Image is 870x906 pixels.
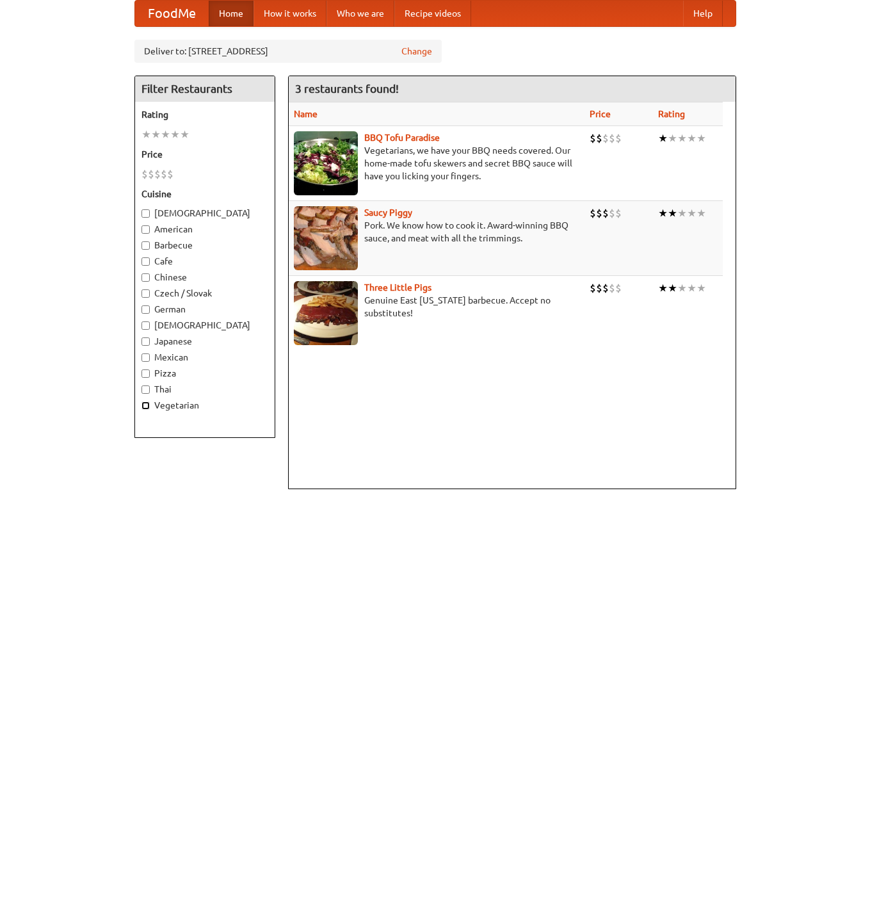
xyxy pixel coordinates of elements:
li: ★ [180,127,189,142]
label: Czech / Slovak [141,287,268,300]
a: Name [294,109,318,119]
img: tofuparadise.jpg [294,131,358,195]
label: [DEMOGRAPHIC_DATA] [141,319,268,332]
li: $ [596,206,602,220]
li: $ [615,206,622,220]
img: saucy.jpg [294,206,358,270]
h5: Cuisine [141,188,268,200]
li: ★ [697,281,706,295]
li: $ [167,167,173,181]
label: Pizza [141,367,268,380]
li: $ [609,206,615,220]
ng-pluralize: 3 restaurants found! [295,83,399,95]
label: American [141,223,268,236]
li: ★ [668,206,677,220]
li: $ [609,131,615,145]
p: Vegetarians, we have your BBQ needs covered. Our home-made tofu skewers and secret BBQ sauce will... [294,144,579,182]
li: ★ [658,206,668,220]
li: $ [602,131,609,145]
li: ★ [170,127,180,142]
a: Rating [658,109,685,119]
li: ★ [687,206,697,220]
label: Barbecue [141,239,268,252]
li: $ [148,167,154,181]
li: $ [615,131,622,145]
a: Three Little Pigs [364,282,431,293]
li: $ [154,167,161,181]
input: German [141,305,150,314]
label: Chinese [141,271,268,284]
a: Recipe videos [394,1,471,26]
li: ★ [668,131,677,145]
input: [DEMOGRAPHIC_DATA] [141,209,150,218]
label: Japanese [141,335,268,348]
li: ★ [658,131,668,145]
li: $ [141,167,148,181]
li: ★ [161,127,170,142]
h5: Rating [141,108,268,121]
label: Thai [141,383,268,396]
label: German [141,303,268,316]
li: ★ [677,206,687,220]
label: Cafe [141,255,268,268]
li: ★ [697,206,706,220]
li: $ [602,206,609,220]
div: Deliver to: [STREET_ADDRESS] [134,40,442,63]
a: Saucy Piggy [364,207,412,218]
li: ★ [687,131,697,145]
li: $ [609,281,615,295]
li: ★ [151,127,161,142]
a: BBQ Tofu Paradise [364,133,440,143]
li: $ [615,281,622,295]
a: How it works [254,1,326,26]
input: Mexican [141,353,150,362]
input: Thai [141,385,150,394]
a: Price [590,109,611,119]
label: [DEMOGRAPHIC_DATA] [141,207,268,220]
img: littlepigs.jpg [294,281,358,345]
a: Change [401,45,432,58]
input: Japanese [141,337,150,346]
li: $ [596,281,602,295]
input: Pizza [141,369,150,378]
a: Home [209,1,254,26]
li: $ [590,206,596,220]
li: ★ [668,281,677,295]
a: Who we are [326,1,394,26]
a: Help [683,1,723,26]
p: Genuine East [US_STATE] barbecue. Accept no substitutes! [294,294,579,320]
li: ★ [687,281,697,295]
li: ★ [697,131,706,145]
li: ★ [141,127,151,142]
li: $ [161,167,167,181]
h5: Price [141,148,268,161]
input: American [141,225,150,234]
label: Vegetarian [141,399,268,412]
input: Cafe [141,257,150,266]
h4: Filter Restaurants [135,76,275,102]
p: Pork. We know how to cook it. Award-winning BBQ sauce, and meat with all the trimmings. [294,219,579,245]
li: $ [590,131,596,145]
input: Barbecue [141,241,150,250]
li: $ [596,131,602,145]
li: ★ [677,131,687,145]
li: ★ [677,281,687,295]
input: Chinese [141,273,150,282]
a: FoodMe [135,1,209,26]
label: Mexican [141,351,268,364]
li: $ [602,281,609,295]
li: $ [590,281,596,295]
li: ★ [658,281,668,295]
input: [DEMOGRAPHIC_DATA] [141,321,150,330]
input: Vegetarian [141,401,150,410]
input: Czech / Slovak [141,289,150,298]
